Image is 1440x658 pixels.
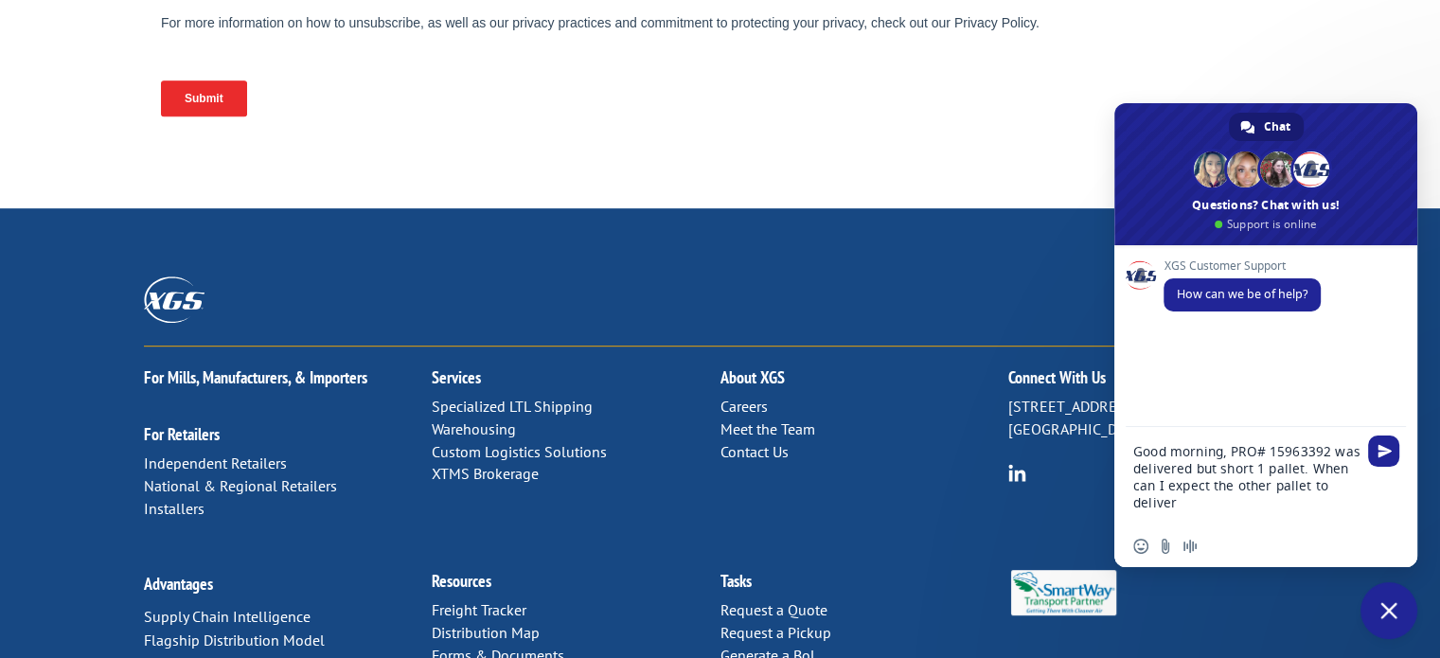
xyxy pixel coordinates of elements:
span: Audio message [1182,539,1198,554]
span: Send [1368,436,1399,467]
a: Installers [144,499,204,518]
a: Warehousing [432,419,516,438]
h2: Tasks [720,573,1007,599]
a: About XGS [720,366,784,388]
a: Services [432,366,481,388]
a: Freight Tracker [432,600,526,619]
a: Supply Chain Intelligence [144,607,311,626]
a: Flagship Distribution Model [144,631,325,649]
span: Contact by Email [590,187,683,202]
span: Insert an emoji [1133,539,1148,554]
a: Resources [432,570,491,592]
a: For Mills, Manufacturers, & Importers [144,366,367,388]
a: XTMS Brokerage [432,464,539,483]
input: Contact by Email [573,187,585,199]
a: Advantages [144,573,213,595]
span: Send a file [1158,539,1173,554]
span: Phone number [568,80,649,94]
a: Specialized LTL Shipping [432,397,593,416]
a: Request a Pickup [720,623,830,642]
a: Chat [1229,113,1304,141]
span: Contact by Phone [590,213,687,227]
a: Independent Retailers [144,453,287,472]
span: XGS Customer Support [1164,259,1321,273]
textarea: Compose your message... [1133,427,1360,525]
a: Meet the Team [720,419,814,438]
a: Custom Logistics Solutions [432,442,607,461]
span: Last name [568,2,626,16]
a: For Retailers [144,423,220,445]
a: Close chat [1360,582,1417,639]
a: National & Regional Retailers [144,476,337,495]
a: Careers [720,397,767,416]
span: How can we be of help? [1177,286,1307,302]
a: Contact Us [720,442,788,461]
p: [STREET_ADDRESS] [GEOGRAPHIC_DATA], [US_STATE] 37421 [1008,396,1296,441]
a: Distribution Map [432,623,540,642]
img: Smartway_Logo [1008,570,1119,615]
span: Chat [1264,113,1290,141]
img: XGS_Logos_ALL_2024_All_White [144,276,204,323]
span: Contact Preference [568,157,674,171]
h2: Connect With Us [1008,369,1296,396]
a: Request a Quote [720,600,827,619]
input: Contact by Phone [573,212,585,224]
img: group-6 [1008,464,1026,482]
